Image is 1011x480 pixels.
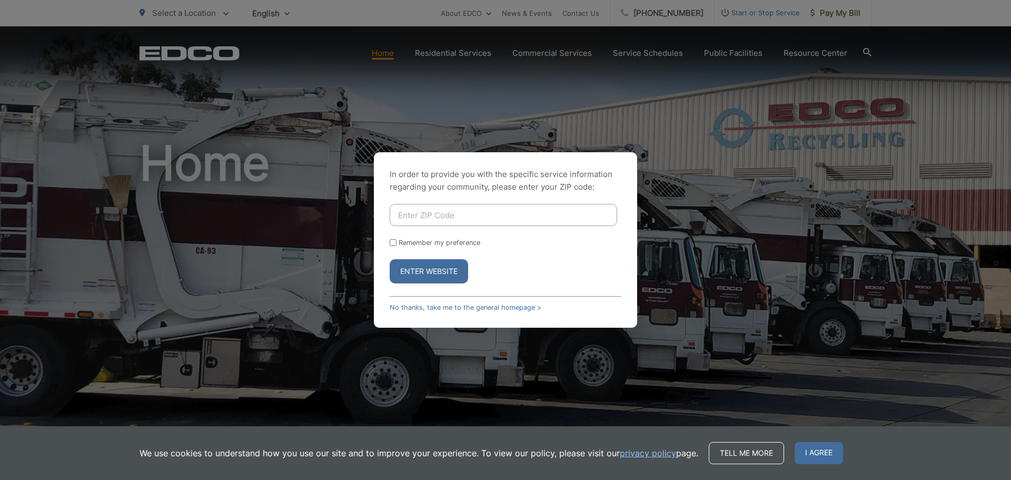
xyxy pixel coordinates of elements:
[390,204,617,226] input: Enter ZIP Code
[140,447,698,459] p: We use cookies to understand how you use our site and to improve your experience. To view our pol...
[399,239,480,247] label: Remember my preference
[390,168,621,193] p: In order to provide you with the specific service information regarding your community, please en...
[620,447,676,459] a: privacy policy
[795,442,843,464] span: I agree
[390,259,468,283] button: Enter Website
[709,442,784,464] a: Tell me more
[390,303,541,311] a: No thanks, take me to the general homepage >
